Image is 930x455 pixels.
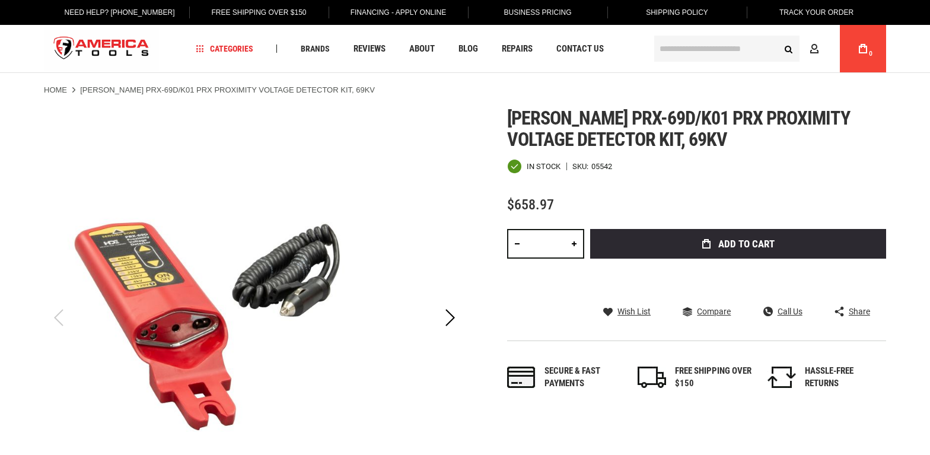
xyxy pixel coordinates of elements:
a: Brands [295,41,335,57]
iframe: Secure express checkout frame [588,262,888,297]
button: Add to Cart [590,229,886,259]
span: Shipping Policy [646,8,708,17]
a: store logo [44,27,159,71]
span: Compare [697,307,731,316]
span: Call Us [778,307,802,316]
a: Blog [453,41,483,57]
div: 05542 [591,163,612,170]
a: Home [44,85,67,96]
span: Wish List [617,307,651,316]
div: FREE SHIPPING OVER $150 [675,365,752,390]
span: Repairs [502,44,533,53]
a: Contact Us [551,41,609,57]
a: Repairs [496,41,538,57]
a: Call Us [763,306,802,317]
img: America Tools [44,27,159,71]
div: Availability [507,159,560,174]
span: Categories [196,44,253,53]
span: [PERSON_NAME] prx-69d/k01 prx proximity voltage detector kit, 69kv [507,107,850,151]
span: Share [849,307,870,316]
span: Brands [301,44,330,53]
a: Compare [683,306,731,317]
span: About [409,44,435,53]
span: Blog [458,44,478,53]
span: 0 [869,50,872,57]
strong: [PERSON_NAME] PRX-69D/K01 PRX PROXIMITY VOLTAGE DETECTOR KIT, 69KV [80,85,375,94]
img: payments [507,367,536,388]
span: $658.97 [507,196,554,213]
button: Search [777,37,800,60]
span: Add to Cart [718,239,775,249]
a: Reviews [348,41,391,57]
span: Reviews [353,44,386,53]
a: Categories [191,41,259,57]
img: returns [767,367,796,388]
strong: SKU [572,163,591,170]
img: shipping [638,367,666,388]
div: HASSLE-FREE RETURNS [805,365,882,390]
a: Wish List [603,306,651,317]
span: Contact Us [556,44,604,53]
div: Secure & fast payments [544,365,622,390]
a: 0 [852,25,874,72]
a: About [404,41,440,57]
span: In stock [527,163,560,170]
